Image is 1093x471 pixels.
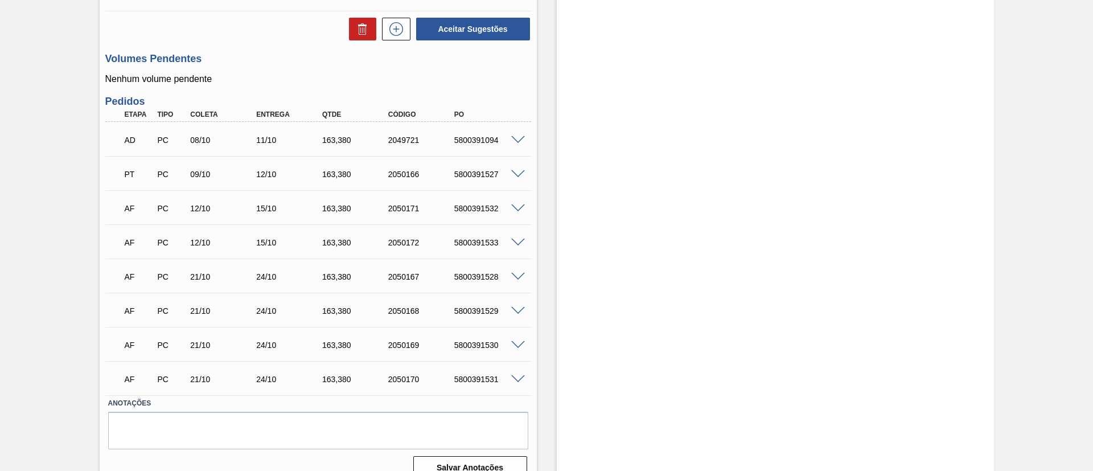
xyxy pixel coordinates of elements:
[154,341,188,350] div: Pedido de Compra
[451,110,525,118] div: PO
[253,272,327,281] div: 24/10/2025
[154,238,188,247] div: Pedido de Compra
[451,272,525,281] div: 5800391528
[451,136,525,145] div: 5800391094
[253,306,327,316] div: 24/10/2025
[319,375,393,384] div: 163,380
[105,74,531,84] p: Nenhum volume pendente
[125,272,153,281] p: AF
[416,18,530,40] button: Aceitar Sugestões
[319,110,393,118] div: Qtde
[122,264,156,289] div: Aguardando Faturamento
[122,110,156,118] div: Etapa
[105,53,531,65] h3: Volumes Pendentes
[125,204,153,213] p: AF
[154,136,188,145] div: Pedido de Compra
[125,170,153,179] p: PT
[122,367,156,392] div: Aguardando Faturamento
[154,375,188,384] div: Pedido de Compra
[385,375,459,384] div: 2050170
[385,306,459,316] div: 2050168
[451,375,525,384] div: 5800391531
[319,204,393,213] div: 163,380
[451,204,525,213] div: 5800391532
[385,272,459,281] div: 2050167
[319,136,393,145] div: 163,380
[319,238,393,247] div: 163,380
[253,110,327,118] div: Entrega
[154,110,188,118] div: Tipo
[187,341,261,350] div: 21/10/2025
[410,17,531,42] div: Aceitar Sugestões
[154,306,188,316] div: Pedido de Compra
[253,136,327,145] div: 11/10/2025
[253,341,327,350] div: 24/10/2025
[125,136,153,145] p: AD
[451,170,525,179] div: 5800391527
[125,341,153,350] p: AF
[319,272,393,281] div: 163,380
[187,375,261,384] div: 21/10/2025
[376,18,410,40] div: Nova sugestão
[122,196,156,221] div: Aguardando Faturamento
[253,170,327,179] div: 12/10/2025
[187,136,261,145] div: 08/10/2025
[122,333,156,358] div: Aguardando Faturamento
[125,375,153,384] p: AF
[343,18,376,40] div: Excluir Sugestões
[187,204,261,213] div: 12/10/2025
[451,306,525,316] div: 5800391529
[319,341,393,350] div: 163,380
[385,341,459,350] div: 2050169
[125,238,153,247] p: AF
[122,230,156,255] div: Aguardando Faturamento
[385,136,459,145] div: 2049721
[319,306,393,316] div: 163,380
[122,162,156,187] div: Pedido em Trânsito
[319,170,393,179] div: 163,380
[253,375,327,384] div: 24/10/2025
[187,306,261,316] div: 21/10/2025
[385,110,459,118] div: Código
[187,170,261,179] div: 09/10/2025
[385,204,459,213] div: 2050171
[385,170,459,179] div: 2050166
[253,238,327,247] div: 15/10/2025
[122,128,156,153] div: Aguardando Descarga
[122,298,156,323] div: Aguardando Faturamento
[154,272,188,281] div: Pedido de Compra
[105,96,531,108] h3: Pedidos
[187,110,261,118] div: Coleta
[253,204,327,213] div: 15/10/2025
[451,238,525,247] div: 5800391533
[187,272,261,281] div: 21/10/2025
[385,238,459,247] div: 2050172
[451,341,525,350] div: 5800391530
[154,170,188,179] div: Pedido de Compra
[154,204,188,213] div: Pedido de Compra
[125,306,153,316] p: AF
[108,395,528,412] label: Anotações
[187,238,261,247] div: 12/10/2025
